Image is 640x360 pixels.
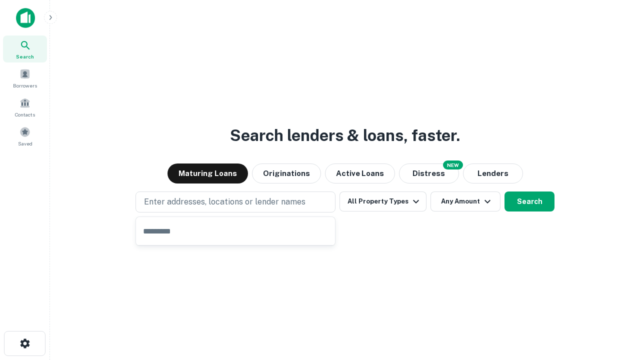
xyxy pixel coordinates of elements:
button: Enter addresses, locations or lender names [135,191,335,212]
a: Search [3,35,47,62]
a: Saved [3,122,47,149]
span: Saved [18,139,32,147]
span: Contacts [15,110,35,118]
span: Search [16,52,34,60]
a: Borrowers [3,64,47,91]
button: All Property Types [339,191,426,211]
button: Active Loans [325,163,395,183]
button: Lenders [463,163,523,183]
img: capitalize-icon.png [16,8,35,28]
button: Any Amount [430,191,500,211]
button: Originations [252,163,321,183]
span: Borrowers [13,81,37,89]
a: Contacts [3,93,47,120]
button: Search distressed loans with lien and other non-mortgage details. [399,163,459,183]
p: Enter addresses, locations or lender names [144,196,305,208]
iframe: Chat Widget [590,280,640,328]
button: Maturing Loans [167,163,248,183]
div: NEW [443,160,463,169]
h3: Search lenders & loans, faster. [230,123,460,147]
button: Search [504,191,554,211]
